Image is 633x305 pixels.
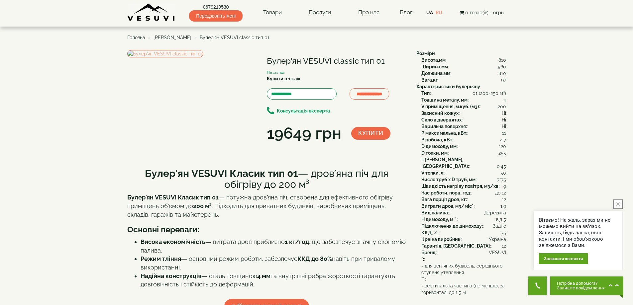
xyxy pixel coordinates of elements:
[496,216,506,223] span: від 5
[458,9,506,16] button: 0 товар(ів) - 0грн
[421,123,506,130] div: :
[421,210,449,215] b: Вид палива:
[127,3,175,22] img: content
[421,77,438,83] b: Вага,кг
[501,229,506,236] span: 75
[539,253,588,264] div: Залишити контакти
[473,90,506,97] span: 01 (200-250 м³)
[421,130,506,136] div: :
[141,238,205,245] strong: Висока економічність
[421,130,467,136] b: P максимальна, кВт:
[285,238,309,245] strong: 1 кг/год
[421,203,506,209] div: :
[267,122,341,145] div: 19649 грн
[421,111,460,116] b: Захисний кожух:
[127,193,406,219] p: — потужна дров’яна піч, створена для ефективного обігріву приміщень об’ємом до . Підходить для пр...
[421,236,506,243] div: :
[400,9,412,16] a: Блог
[141,272,406,289] li: — сталь товщиною та внутрішні ребра жорсткості гарантують довговічність і стійкість до деформацій.
[503,97,506,103] span: 4
[421,70,506,77] div: :
[421,184,499,189] b: Швидкість нагріву повітря, м3/хв:
[141,238,406,255] li: — витрата дров приблизно , що забезпечує значну економію палива.
[421,170,506,176] div: :
[127,35,145,40] a: Головна
[127,225,199,234] b: Основні переваги:
[127,168,406,190] h2: — дров’яна піч для обігріву до 200 м³
[200,35,269,40] span: Булер'ян VESUVI classic тип 01
[421,183,506,190] div: :
[421,91,431,96] b: Тип:
[421,177,476,182] b: Число труб x D труб, мм:
[613,199,623,209] button: close button
[421,190,471,195] b: Час роботи, порц. год:
[267,57,406,65] h1: Булер'ян VESUVI classic тип 01
[421,57,506,63] div: :
[421,110,506,116] div: :
[421,223,506,229] div: :
[539,217,617,249] div: Вітаємо! На жаль, зараз ми не можемо вийти на зв'язок. Залишіть, будь ласка, свої контакти, і ми ...
[421,282,506,296] span: - вертикальна частина (не менше), за горизонталі до 1,5 м
[421,157,469,169] b: L [PERSON_NAME], [GEOGRAPHIC_DATA]:
[297,255,332,262] strong: ККД до 80%
[267,75,301,82] label: Купити в 1 клік
[421,263,506,282] div: :
[495,190,506,196] span: до 12
[421,136,506,143] div: :
[502,130,506,136] span: 11
[499,143,506,150] span: 120
[421,237,462,242] b: Країна виробник:
[154,35,191,40] a: [PERSON_NAME]
[421,77,506,83] div: :
[489,249,506,256] span: VESUVI
[421,97,469,103] b: Товщина металу, мм:
[351,127,390,140] button: Купити
[421,223,483,229] b: Підключення до димоходу:
[498,103,506,110] span: 200
[421,90,506,97] div: :
[502,196,506,203] span: 12
[421,256,506,263] div: :
[416,84,480,89] b: Характеристики булерьяну
[416,51,435,56] b: Розміри
[503,183,506,190] span: 9
[141,255,406,271] li: — основний режим роботи, забезпечує навіть при тривалому використанні.
[141,255,181,262] strong: Режим тління
[498,57,506,63] span: 810
[421,217,458,222] b: H димоходу, м**:
[502,116,506,123] span: Ні
[421,71,450,76] b: Довжина,мм
[502,110,506,116] span: Ні
[421,230,438,235] b: ККД, %:
[502,243,506,249] span: 12
[502,123,506,130] span: Ні
[421,150,506,156] div: :
[436,10,442,15] a: RU
[421,156,506,170] div: :
[421,176,506,183] div: :
[421,229,506,236] div: :
[421,150,449,156] b: D топки, мм:
[497,163,506,170] span: 0.45
[484,209,506,216] span: Деревина
[421,249,506,256] div: :
[421,263,506,276] span: - для цегляних будівель, середнього ступеня утеплення
[421,124,467,129] b: Варильна поверхня:
[421,203,475,209] b: Витрати дров, м3/міс*:
[557,286,605,290] span: Залиште повідомлення
[500,170,506,176] span: 50
[127,50,203,57] img: Булер'ян VESUVI classic тип 01
[421,196,506,203] div: :
[421,143,506,150] div: :
[193,202,212,209] strong: 200 м³
[421,190,506,196] div: :
[141,272,201,279] strong: Надійна конструкція
[498,63,506,70] span: 560
[257,272,270,279] b: 4 мм
[426,10,433,15] a: UA
[550,276,623,295] button: Chat button
[257,5,288,20] a: Товари
[489,236,506,243] span: Україна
